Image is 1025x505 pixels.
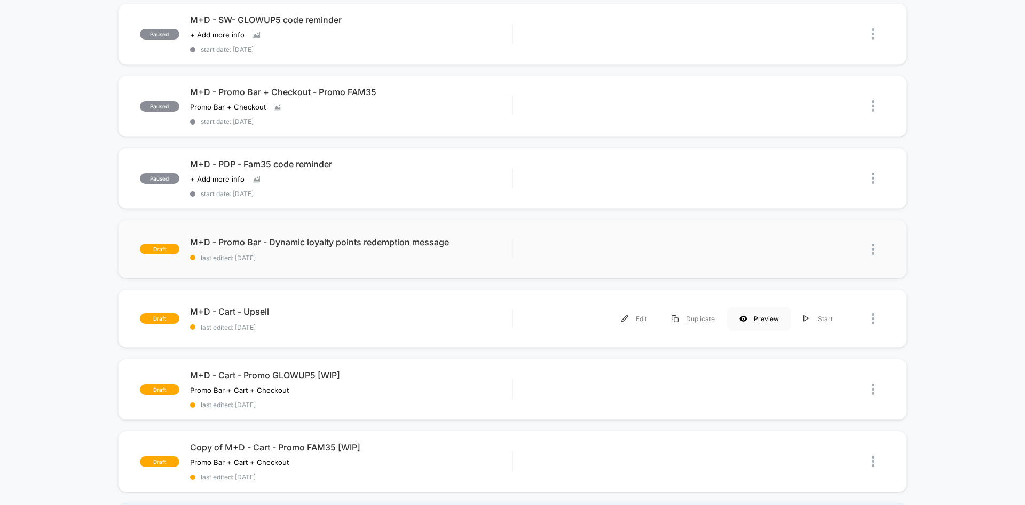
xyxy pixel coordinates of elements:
[190,306,512,317] span: M+D - Cart - Upsell
[190,190,512,198] span: start date: [DATE]
[190,401,512,409] span: last edited: [DATE]
[370,275,395,286] div: Current time
[659,307,727,331] div: Duplicate
[872,456,874,467] img: close
[140,29,179,40] span: paused
[872,384,874,395] img: close
[140,244,179,254] span: draft
[190,254,512,262] span: last edited: [DATE]
[140,173,179,184] span: paused
[190,386,289,394] span: Promo Bar + Cart + Checkout
[872,28,874,40] img: close
[791,307,845,331] div: Start
[397,275,425,286] div: Duration
[609,307,659,331] div: Edit
[190,118,512,126] span: start date: [DATE]
[8,258,517,268] input: Seek
[190,237,512,247] span: M+D - Promo Bar - Dynamic loyalty points redemption message
[872,100,874,112] img: close
[190,103,266,111] span: Promo Bar + Checkout
[5,272,22,289] button: Play, NEW DEMO 2025-VEED.mp4
[140,313,179,324] span: draft
[140,101,179,112] span: paused
[190,323,512,331] span: last edited: [DATE]
[190,159,512,169] span: M+D - PDP - Fam35 code reminder
[190,370,512,380] span: M+D - Cart - Promo GLOWUP5 [WIP]
[190,175,245,183] span: + Add more info
[727,307,791,331] div: Preview
[190,45,512,53] span: start date: [DATE]
[190,442,512,453] span: Copy of M+D - Cart - Promo FAM35 [WIP]
[249,135,274,160] button: Play, NEW DEMO 2025-VEED.mp4
[140,384,179,395] span: draft
[621,315,628,322] img: menu
[872,313,874,324] img: close
[140,456,179,467] span: draft
[803,315,809,322] img: menu
[190,473,512,481] span: last edited: [DATE]
[872,173,874,184] img: close
[190,30,245,39] span: + Add more info
[190,458,289,467] span: Promo Bar + Cart + Checkout
[190,14,512,25] span: M+D - SW- GLOWUP5 code reminder
[872,244,874,255] img: close
[190,87,512,97] span: M+D - Promo Bar + Checkout - Promo FAM35
[446,276,478,286] input: Volume
[672,315,679,322] img: menu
